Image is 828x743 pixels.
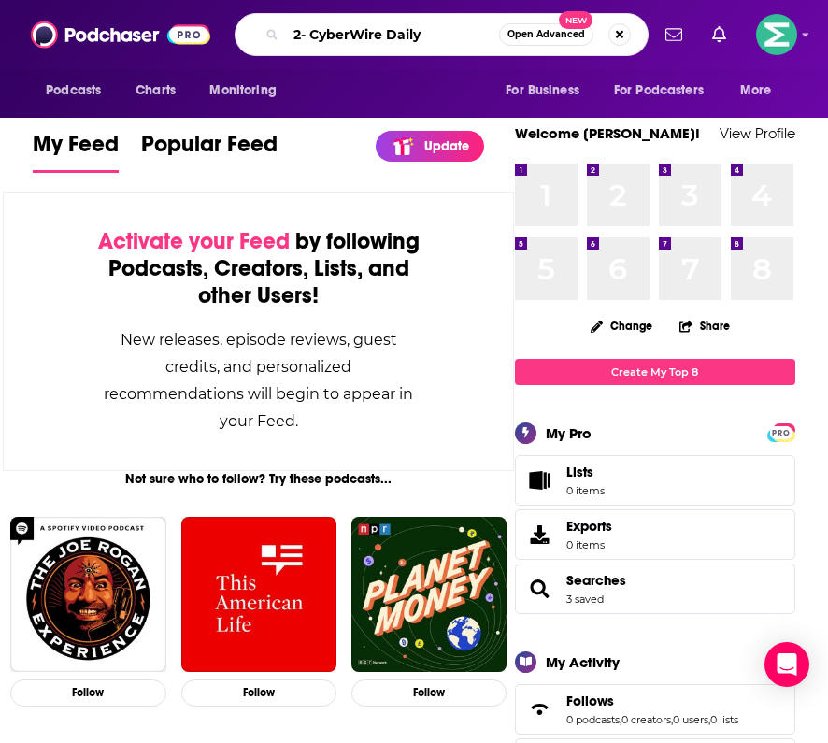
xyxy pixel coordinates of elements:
[705,19,734,50] a: Show notifications dropdown
[33,130,119,169] span: My Feed
[720,124,795,142] a: View Profile
[566,713,620,726] a: 0 podcasts
[376,131,484,162] a: Update
[506,78,579,104] span: For Business
[673,713,708,726] a: 0 users
[123,73,187,108] a: Charts
[286,20,499,50] input: Search podcasts, credits, & more...
[181,679,336,707] button: Follow
[141,130,278,173] a: Popular Feed
[579,314,664,337] button: Change
[209,78,276,104] span: Monitoring
[515,509,795,560] a: Exports
[546,424,592,442] div: My Pro
[515,124,700,142] a: Welcome [PERSON_NAME]!
[602,73,731,108] button: open menu
[98,227,290,255] span: Activate your Feed
[499,23,593,46] button: Open AdvancedNew
[756,14,797,55] button: Show profile menu
[521,522,559,548] span: Exports
[614,78,704,104] span: For Podcasters
[515,684,795,735] span: Follows
[10,517,165,672] img: The Joe Rogan Experience
[136,78,176,104] span: Charts
[756,14,797,55] span: Logged in as LKassela
[671,713,673,726] span: ,
[33,130,119,173] a: My Feed
[764,642,809,687] div: Open Intercom Messenger
[566,693,614,709] span: Follows
[97,228,420,309] div: by following Podcasts, Creators, Lists, and other Users!
[33,73,125,108] button: open menu
[3,471,514,487] div: Not sure who to follow? Try these podcasts...
[708,713,710,726] span: ,
[658,19,690,50] a: Show notifications dropdown
[710,713,738,726] a: 0 lists
[756,14,797,55] img: User Profile
[566,518,612,535] span: Exports
[515,359,795,384] a: Create My Top 8
[566,464,605,480] span: Lists
[515,564,795,614] span: Searches
[621,713,671,726] a: 0 creators
[521,467,559,493] span: Lists
[31,17,210,52] img: Podchaser - Follow, Share and Rate Podcasts
[515,455,795,506] a: Lists
[97,326,420,435] div: New releases, episode reviews, guest credits, and personalized recommendations will begin to appe...
[10,679,165,707] button: Follow
[566,464,593,480] span: Lists
[46,78,101,104] span: Podcasts
[521,696,559,722] a: Follows
[351,679,507,707] button: Follow
[678,307,731,344] button: Share
[521,576,559,602] a: Searches
[424,138,469,154] p: Update
[141,130,278,169] span: Popular Feed
[181,517,336,672] img: This American Life
[493,73,603,108] button: open menu
[740,78,772,104] span: More
[546,653,620,671] div: My Activity
[770,424,792,438] a: PRO
[507,30,585,39] span: Open Advanced
[566,593,604,606] a: 3 saved
[559,11,592,29] span: New
[770,426,792,440] span: PRO
[566,572,626,589] a: Searches
[566,693,738,709] a: Follows
[196,73,300,108] button: open menu
[351,517,507,672] img: Planet Money
[566,484,605,497] span: 0 items
[620,713,621,726] span: ,
[235,13,649,56] div: Search podcasts, credits, & more...
[727,73,795,108] button: open menu
[566,538,612,551] span: 0 items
